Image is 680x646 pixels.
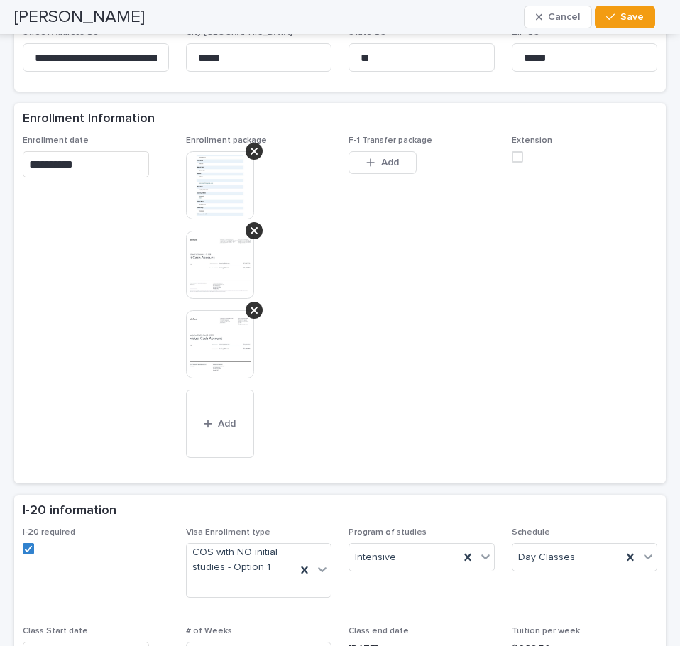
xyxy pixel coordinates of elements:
[512,28,539,37] span: ZIP US
[23,28,99,37] span: Street Address US
[186,136,267,145] span: Enrollment package
[349,528,427,537] span: Program of studies
[349,151,417,174] button: Add
[620,12,644,22] span: Save
[518,550,575,565] span: Day Classes
[512,528,550,537] span: Schedule
[192,545,291,575] span: COS with NO initial studies - Option 1
[14,7,145,28] h2: [PERSON_NAME]
[355,550,396,565] span: Intensive
[23,136,89,145] span: Enrollment date
[512,627,580,635] span: Tuition per week
[186,390,254,458] button: Add
[186,528,270,537] span: Visa Enrollment type
[23,627,88,635] span: Class Start date
[186,627,232,635] span: # of Weeks
[524,6,592,28] button: Cancel
[218,419,236,429] span: Add
[349,28,386,37] span: State US
[23,528,75,537] span: I-20 required
[595,6,655,28] button: Save
[349,136,432,145] span: F-1 Transfer package
[23,503,116,519] h2: I-20 information
[23,111,155,127] h2: Enrollment Information
[512,136,552,145] span: Extension
[186,28,292,37] span: City [GEOGRAPHIC_DATA]
[381,158,399,168] span: Add
[548,12,580,22] span: Cancel
[349,627,409,635] span: Class end date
